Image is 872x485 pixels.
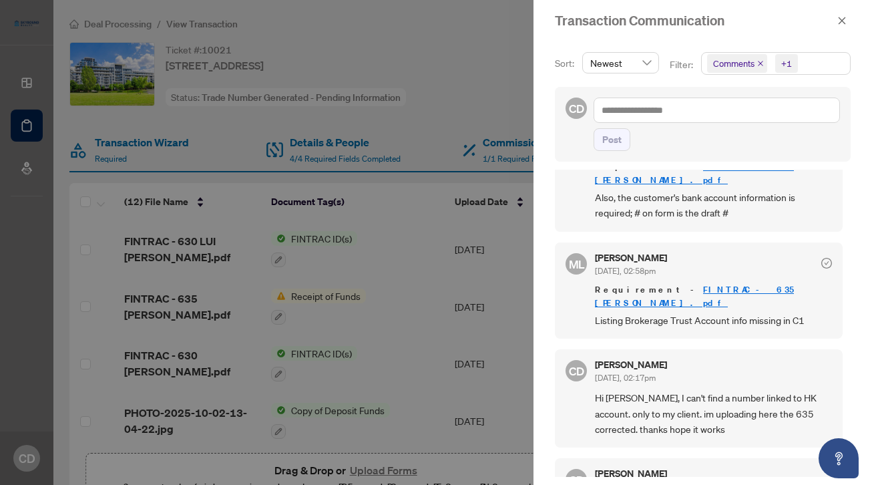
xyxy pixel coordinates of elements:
[595,283,832,310] span: Requirement -
[568,255,584,273] span: ML
[595,253,667,263] h5: [PERSON_NAME]
[590,53,651,73] span: Newest
[594,128,630,151] button: Post
[837,16,847,25] span: close
[555,11,833,31] div: Transaction Communication
[568,362,584,380] span: CD
[821,258,832,269] span: check-circle
[595,190,832,221] span: Also, the customer's bank account information is required; # on form is the draft #
[595,266,656,276] span: [DATE], 02:58pm
[595,469,667,478] h5: [PERSON_NAME]
[595,313,832,328] span: Listing Brokerage Trust Account info missing in C1
[595,160,832,187] span: Requirement -
[781,57,792,70] div: +1
[568,100,584,118] span: CD
[555,56,577,71] p: Sort:
[595,373,656,383] span: [DATE], 02:17pm
[670,57,695,72] p: Filter:
[595,360,667,369] h5: [PERSON_NAME]
[707,54,767,73] span: Comments
[595,390,832,437] span: Hi [PERSON_NAME], I can't find a number linked to HK account. only to my client. im uploading her...
[713,57,754,70] span: Comments
[595,161,794,186] a: FINTRAC - 635 [PERSON_NAME].pdf
[595,284,794,309] a: FINTRAC - 635 [PERSON_NAME].pdf
[819,438,859,478] button: Open asap
[757,60,764,67] span: close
